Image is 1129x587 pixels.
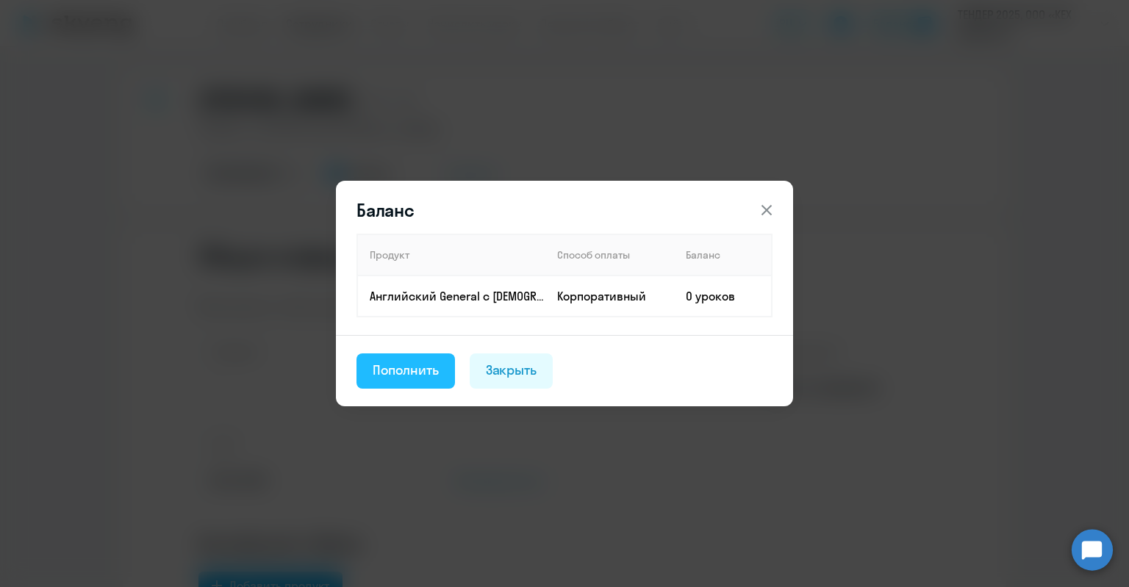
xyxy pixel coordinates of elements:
[674,234,772,276] th: Баланс
[373,361,439,380] div: Пополнить
[674,276,772,317] td: 0 уроков
[357,234,545,276] th: Продукт
[545,276,674,317] td: Корпоративный
[545,234,674,276] th: Способ оплаты
[336,198,793,222] header: Баланс
[470,353,553,389] button: Закрыть
[370,288,545,304] p: Английский General с [DEMOGRAPHIC_DATA] преподавателем
[356,353,455,389] button: Пополнить
[486,361,537,380] div: Закрыть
